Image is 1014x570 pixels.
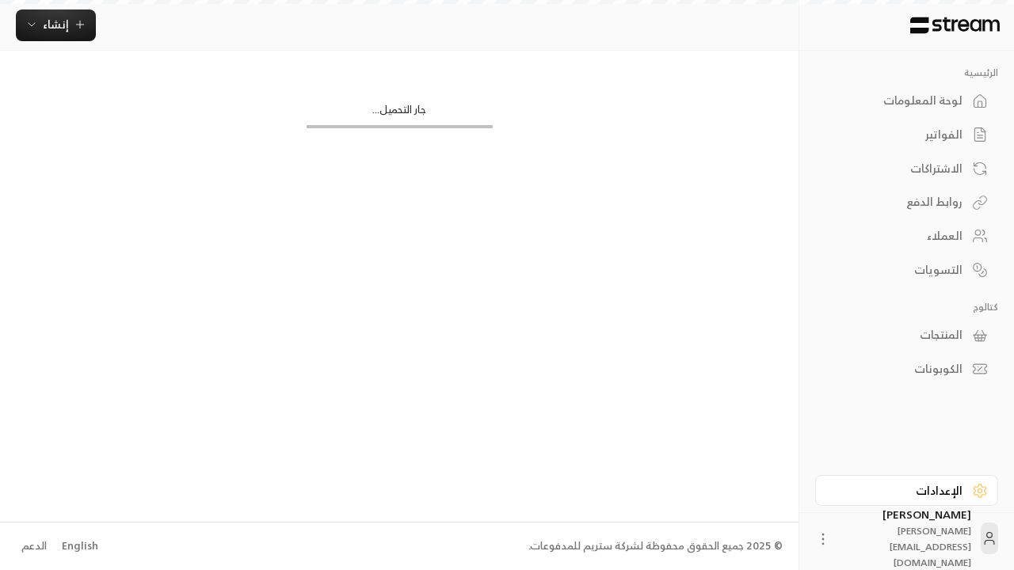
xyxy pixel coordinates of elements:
div: الكوبونات [835,361,963,377]
a: المنتجات [815,320,998,351]
div: المنتجات [835,327,963,343]
div: الفواتير [835,127,963,142]
div: لوحة المعلومات [835,93,963,108]
div: جار التحميل... [307,102,493,125]
img: Logo [909,17,1001,34]
div: العملاء [835,228,963,244]
a: الكوبونات [815,354,998,385]
a: لوحة المعلومات [815,85,998,116]
a: الاشتراكات [815,153,998,184]
div: © 2025 جميع الحقوق محفوظة لشركة ستريم للمدفوعات. [528,538,783,554]
span: إنشاء [43,14,69,34]
p: الرئيسية [815,66,998,79]
a: التسويات [815,254,998,285]
button: إنشاء [16,9,96,41]
div: English [62,538,98,554]
a: الدعم [16,532,51,560]
div: [PERSON_NAME] [841,507,971,570]
a: الإعدادات [815,475,998,506]
div: الاشتراكات [835,161,963,177]
a: العملاء [815,221,998,252]
div: الإعدادات [835,483,963,499]
a: الفواتير [815,120,998,150]
a: روابط الدفع [815,187,998,218]
div: التسويات [835,262,963,278]
p: كتالوج [815,301,998,313]
div: روابط الدفع [835,194,963,210]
